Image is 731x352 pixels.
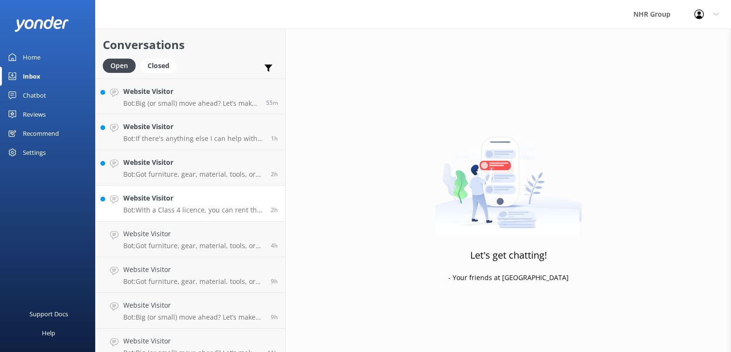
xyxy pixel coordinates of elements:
img: artwork of a man stealing a conversation from at giant smartphone [435,117,582,236]
h4: Website Visitor [123,86,259,97]
div: Inbox [23,67,40,86]
p: Bot: Big (or small) move ahead? Let’s make sure you’ve got the right wheels. Take our quick quiz ... [123,99,259,108]
p: Bot: Got furniture, gear, material, tools, or freight to move? Take our quiz to find the best veh... [123,241,264,250]
h4: Website Visitor [123,264,264,275]
p: Bot: Got furniture, gear, material, tools, or freight to move? Take our quiz to find the best veh... [123,170,264,179]
span: Sep 20 2025 08:51am (UTC +12:00) Pacific/Auckland [271,241,278,250]
h4: Website Visitor [123,300,264,311]
p: Bot: With a Class 4 licence, you can rent the largest vehicles in the fleet, including 10 Ton 60m... [123,206,264,214]
span: Sep 20 2025 12:17pm (UTC +12:00) Pacific/Auckland [271,134,278,142]
div: Closed [140,59,177,73]
span: Sep 20 2025 11:39am (UTC +12:00) Pacific/Auckland [271,170,278,178]
a: Website VisitorBot:Big (or small) move ahead? Let’s make sure you’ve got the right wheels. Take o... [96,79,285,114]
a: Website VisitorBot:With a Class 4 licence, you can rent the largest vehicles in the fleet, includ... [96,186,285,221]
a: Website VisitorBot:Got furniture, gear, material, tools, or freight to move? Take our quiz to fin... [96,150,285,186]
div: Open [103,59,136,73]
a: Closed [140,60,181,70]
h4: Website Visitor [123,336,260,346]
img: yonder-white-logo.png [14,16,69,32]
h2: Conversations [103,36,278,54]
h3: Let's get chatting! [470,248,547,263]
div: Recommend [23,124,59,143]
h4: Website Visitor [123,229,264,239]
span: Sep 20 2025 04:20am (UTC +12:00) Pacific/Auckland [271,313,278,321]
h4: Website Visitor [123,193,264,203]
span: Sep 20 2025 04:36am (UTC +12:00) Pacific/Auckland [271,277,278,285]
div: Home [23,48,40,67]
h4: Website Visitor [123,121,264,132]
p: Bot: Got furniture, gear, material, tools, or freight to move? Take our quiz to find the best veh... [123,277,264,286]
div: Support Docs [30,304,68,323]
span: Sep 20 2025 10:43am (UTC +12:00) Pacific/Auckland [271,206,278,214]
a: Website VisitorBot:Big (or small) move ahead? Let’s make sure you’ve got the right wheels. Take o... [96,293,285,329]
p: - Your friends at [GEOGRAPHIC_DATA] [448,272,569,283]
div: Chatbot [23,86,46,105]
a: Website VisitorBot:If there's anything else I can help with, let me know!1h [96,114,285,150]
a: Website VisitorBot:Got furniture, gear, material, tools, or freight to move? Take our quiz to fin... [96,221,285,257]
span: Sep 20 2025 12:46pm (UTC +12:00) Pacific/Auckland [266,99,278,107]
a: Open [103,60,140,70]
div: Settings [23,143,46,162]
div: Reviews [23,105,46,124]
div: Help [42,323,55,342]
h4: Website Visitor [123,157,264,168]
a: Website VisitorBot:Got furniture, gear, material, tools, or freight to move? Take our quiz to fin... [96,257,285,293]
p: Bot: Big (or small) move ahead? Let’s make sure you’ve got the right wheels. Take our quick quiz ... [123,313,264,322]
p: Bot: If there's anything else I can help with, let me know! [123,134,264,143]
